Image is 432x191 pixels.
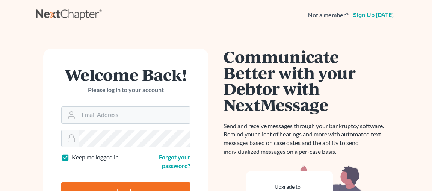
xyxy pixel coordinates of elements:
[308,11,349,20] strong: Not a member?
[264,183,311,191] div: Upgrade to
[72,153,119,162] label: Keep me logged in
[224,122,389,156] p: Send and receive messages through your bankruptcy software. Remind your client of hearings and mo...
[61,86,190,94] p: Please log in to your account
[61,67,190,83] h1: Welcome Back!
[159,153,190,169] a: Forgot your password?
[352,12,396,18] a: Sign up [DATE]!
[79,107,190,123] input: Email Address
[224,49,389,113] h1: Communicate Better with your Debtor with NextMessage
